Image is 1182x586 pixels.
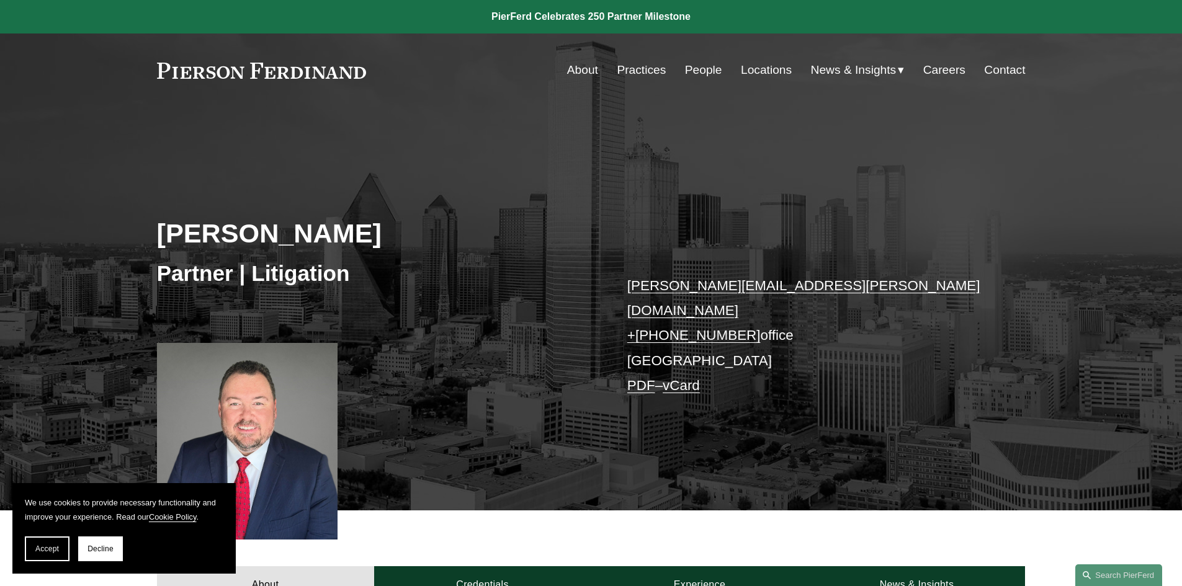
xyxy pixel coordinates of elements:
[78,536,123,561] button: Decline
[567,58,598,82] a: About
[923,58,965,82] a: Careers
[157,217,591,249] h2: [PERSON_NAME]
[627,278,980,318] a: [PERSON_NAME][EMAIL_ADDRESS][PERSON_NAME][DOMAIN_NAME]
[157,260,591,287] h3: Partner | Litigation
[87,544,114,553] span: Decline
[617,58,666,82] a: Practices
[149,512,197,522] a: Cookie Policy
[627,273,989,399] p: office [GEOGRAPHIC_DATA] –
[685,58,722,82] a: People
[741,58,792,82] a: Locations
[12,483,236,574] section: Cookie banner
[25,536,69,561] button: Accept
[35,544,59,553] span: Accept
[984,58,1025,82] a: Contact
[635,327,761,343] a: [PHONE_NUMBER]
[811,58,905,82] a: folder dropdown
[25,495,223,524] p: We use cookies to provide necessary functionality and improve your experience. Read our .
[627,378,655,393] a: PDF
[663,378,700,393] a: vCard
[1075,564,1162,586] a: Search this site
[811,60,897,81] span: News & Insights
[627,327,635,343] a: +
